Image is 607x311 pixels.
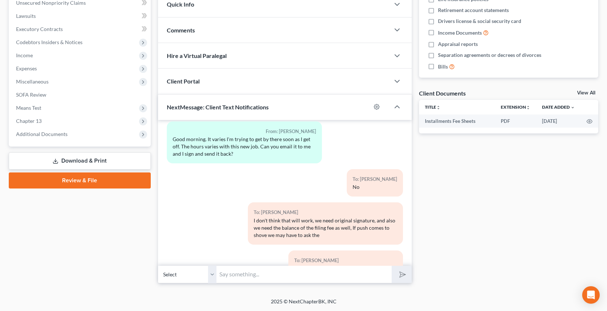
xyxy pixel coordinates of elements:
[16,26,63,32] span: Executory Contracts
[16,105,41,111] span: Means Test
[9,152,151,170] a: Download & Print
[438,63,448,70] span: Bills
[10,9,151,23] a: Lawsuits
[167,1,194,8] span: Quick Info
[96,298,512,311] div: 2025 © NextChapterBK, INC
[419,89,466,97] div: Client Documents
[570,105,575,110] i: expand_more
[167,78,200,85] span: Client Portal
[526,105,530,110] i: unfold_more
[16,131,68,137] span: Additional Documents
[582,286,600,304] div: Open Intercom Messenger
[16,92,46,98] span: SOFA Review
[536,114,581,128] td: [DATE]
[167,52,227,59] span: Hire a Virtual Paralegal
[438,29,482,36] span: Income Documents
[294,265,397,272] div: Trustee to continue your case due to your job.
[16,118,42,124] span: Chapter 13
[419,114,495,128] td: Installments Fee Sheets
[173,127,316,136] div: From: [PERSON_NAME]
[353,183,397,191] div: No
[16,78,49,85] span: Miscellaneous
[16,39,82,45] span: Codebtors Insiders & Notices
[438,7,509,14] span: Retirement account statements
[167,27,195,34] span: Comments
[438,40,478,48] span: Appraisal reports
[10,23,151,36] a: Executory Contracts
[10,88,151,101] a: SOFA Review
[173,136,316,158] div: Good morning. It varies I'm trying to get by there soon as I get off. The hours varies with this ...
[254,208,397,217] div: To: [PERSON_NAME]
[16,52,33,58] span: Income
[542,104,575,110] a: Date Added expand_more
[438,51,541,59] span: Separation agreements or decrees of divorces
[577,90,595,96] a: View All
[495,114,536,128] td: PDF
[216,265,392,283] input: Say something...
[353,175,397,183] div: To: [PERSON_NAME]
[254,217,397,239] div: I don't think that will work, we need original signature, and also we need the balance of the fil...
[425,104,441,110] a: Titleunfold_more
[294,256,397,265] div: To: [PERSON_NAME]
[16,13,36,19] span: Lawsuits
[9,172,151,188] a: Review & File
[16,65,37,71] span: Expenses
[436,105,441,110] i: unfold_more
[501,104,530,110] a: Extensionunfold_more
[167,104,269,110] span: NextMessage: Client Text Notifications
[438,18,521,25] span: Drivers license & social security card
